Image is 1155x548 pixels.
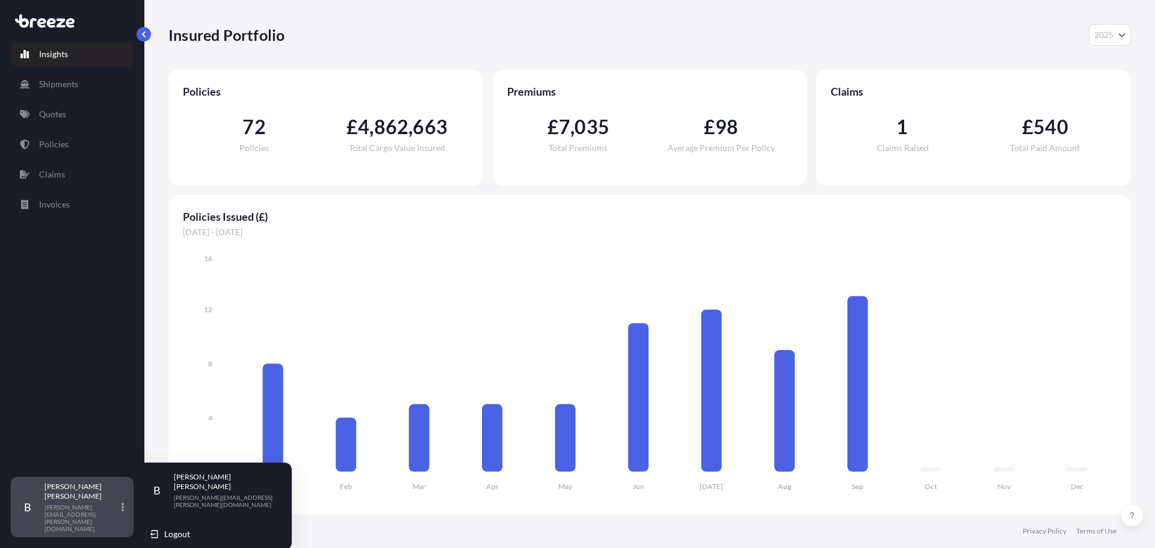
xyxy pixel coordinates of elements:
[633,482,644,491] tspan: Jun
[486,482,499,491] tspan: Apr
[413,482,426,491] tspan: Mar
[349,144,445,152] span: Total Cargo Value Insured
[997,482,1011,491] tspan: Nov
[24,501,31,513] span: B
[45,482,119,501] p: [PERSON_NAME] [PERSON_NAME]
[876,144,929,152] span: Claims Raised
[549,144,608,152] span: Total Premiums
[204,305,212,314] tspan: 12
[10,42,134,66] a: Insights
[10,132,134,156] a: Policies
[369,117,374,137] span: ,
[10,162,134,186] a: Claims
[39,48,68,60] p: Insights
[1010,144,1080,152] span: Total Paid Amount
[1023,526,1067,536] a: Privacy Policy
[208,359,212,368] tspan: 8
[239,144,269,152] span: Policies
[778,482,792,491] tspan: Aug
[174,472,273,491] p: [PERSON_NAME] [PERSON_NAME]
[45,503,119,532] p: [PERSON_NAME][EMAIL_ADDRESS][PERSON_NAME][DOMAIN_NAME]
[374,117,409,137] span: 862
[547,117,559,137] span: £
[183,226,1116,238] span: [DATE] - [DATE]
[39,78,78,90] p: Shipments
[340,482,352,491] tspan: Feb
[852,482,863,491] tspan: Sep
[559,117,570,137] span: 7
[408,117,413,137] span: ,
[39,199,70,211] p: Invoices
[10,72,134,96] a: Shipments
[153,484,161,496] span: B
[10,102,134,126] a: Quotes
[700,482,723,491] tspan: [DATE]
[896,117,908,137] span: 1
[183,209,1116,224] span: Policies Issued (£)
[1071,482,1083,491] tspan: Dec
[358,117,369,137] span: 4
[1076,526,1116,536] a: Terms of Use
[558,482,573,491] tspan: May
[39,168,65,180] p: Claims
[174,494,273,508] p: [PERSON_NAME][EMAIL_ADDRESS][PERSON_NAME][DOMAIN_NAME]
[39,108,66,120] p: Quotes
[925,482,937,491] tspan: Oct
[668,144,775,152] span: Average Premium Per Policy
[1089,24,1131,46] button: Year Selector
[204,254,212,263] tspan: 16
[242,117,265,137] span: 72
[715,117,738,137] span: 98
[831,84,1116,99] span: Claims
[39,138,69,150] p: Policies
[413,117,448,137] span: 663
[10,192,134,217] a: Invoices
[507,84,793,99] span: Premiums
[164,528,190,540] span: Logout
[574,117,609,137] span: 035
[1022,117,1033,137] span: £
[1094,29,1113,41] span: 2025
[208,413,212,422] tspan: 4
[1033,117,1068,137] span: 540
[346,117,358,137] span: £
[570,117,574,137] span: ,
[168,25,285,45] p: Insured Portfolio
[704,117,715,137] span: £
[140,523,287,545] button: Logout
[183,84,469,99] span: Policies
